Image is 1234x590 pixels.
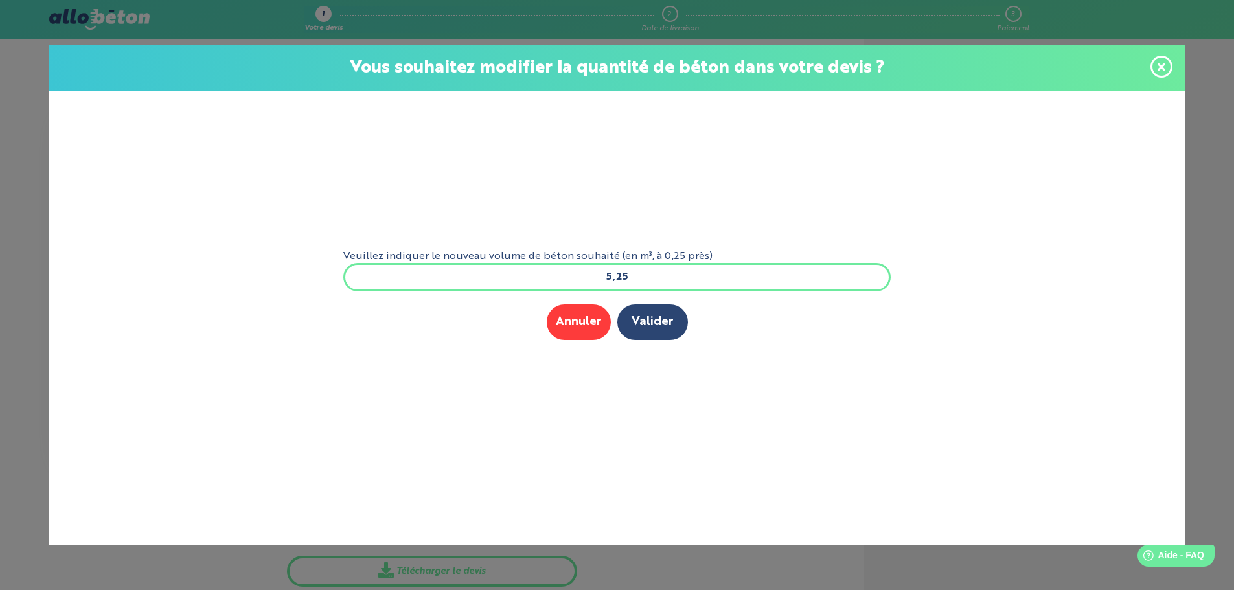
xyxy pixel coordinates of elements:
[343,251,891,262] label: Veuillez indiquer le nouveau volume de béton souhaité (en m³, à 0,25 près)
[1119,539,1220,576] iframe: Help widget launcher
[62,58,1172,78] p: Vous souhaitez modifier la quantité de béton dans votre devis ?
[617,304,688,340] button: Valider
[547,304,611,340] button: Annuler
[343,263,891,291] input: xxx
